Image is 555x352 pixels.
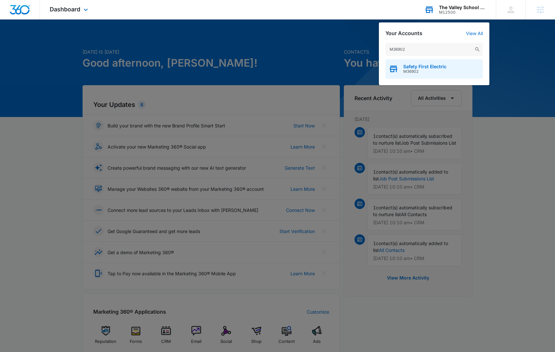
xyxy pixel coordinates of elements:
[403,64,446,69] span: Safety First Electric
[466,31,483,36] a: View All
[403,69,446,74] span: M36902
[439,5,486,10] div: account name
[385,43,483,56] input: Search Accounts
[439,10,486,15] div: account id
[385,30,422,36] h2: Your Accounts
[385,59,483,79] button: Safety First ElectricM36902
[50,6,80,13] span: Dashboard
